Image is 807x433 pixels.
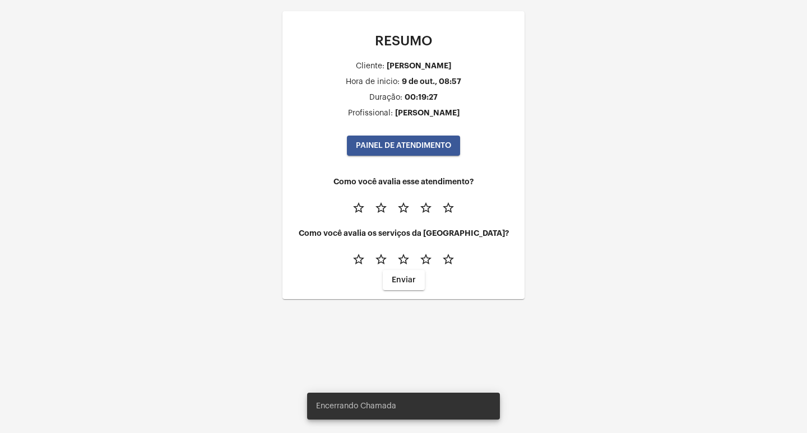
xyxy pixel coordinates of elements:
[356,62,384,71] div: Cliente:
[397,201,410,215] mat-icon: star_border
[291,34,516,48] p: RESUMO
[352,253,365,266] mat-icon: star_border
[419,253,433,266] mat-icon: star_border
[369,94,402,102] div: Duração:
[395,109,460,117] div: [PERSON_NAME]
[397,253,410,266] mat-icon: star_border
[374,201,388,215] mat-icon: star_border
[374,253,388,266] mat-icon: star_border
[419,201,433,215] mat-icon: star_border
[442,253,455,266] mat-icon: star_border
[402,77,461,86] div: 9 de out., 08:57
[442,201,455,215] mat-icon: star_border
[352,201,365,215] mat-icon: star_border
[387,62,451,70] div: [PERSON_NAME]
[291,178,516,186] h4: Como você avalia esse atendimento?
[291,229,516,238] h4: Como você avalia os serviços da [GEOGRAPHIC_DATA]?
[405,93,438,101] div: 00:19:27
[316,401,396,412] span: Encerrando Chamada
[348,109,393,118] div: Profissional:
[346,78,400,86] div: Hora de inicio:
[356,142,451,150] span: PAINEL DE ATENDIMENTO
[347,136,460,156] button: PAINEL DE ATENDIMENTO
[383,270,425,290] button: Enviar
[392,276,416,284] span: Enviar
